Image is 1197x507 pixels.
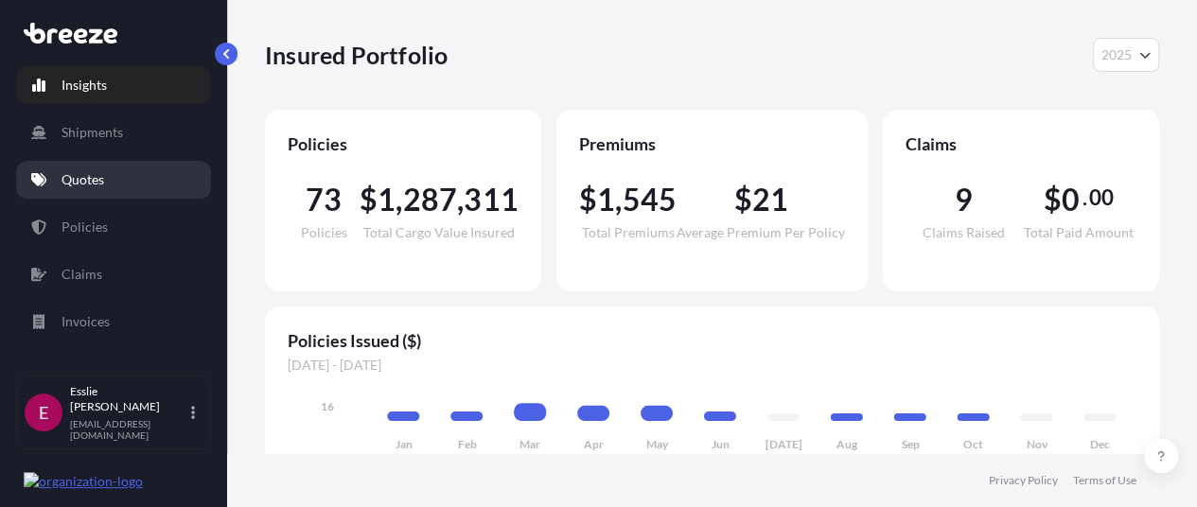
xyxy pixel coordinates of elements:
[906,132,1136,155] span: Claims
[62,123,123,142] p: Shipments
[579,184,597,215] span: $
[1044,184,1062,215] span: $
[1027,437,1048,451] tspan: Nov
[1062,184,1080,215] span: 0
[321,399,334,413] tspan: 16
[1090,437,1110,451] tspan: Dec
[70,384,187,414] p: Esslie [PERSON_NAME]
[62,312,110,331] p: Invoices
[677,226,845,239] span: Average Premium Per Policy
[396,184,402,215] span: ,
[39,403,48,422] span: E
[62,218,108,236] p: Policies
[1082,190,1086,205] span: .
[615,184,622,215] span: ,
[765,437,801,451] tspan: [DATE]
[16,161,211,199] a: Quotes
[584,437,604,451] tspan: Apr
[646,437,669,451] tspan: May
[16,208,211,246] a: Policies
[1093,38,1159,72] button: Year Selector
[464,184,519,215] span: 311
[1101,45,1132,64] span: 2025
[1024,226,1134,239] span: Total Paid Amount
[963,437,983,451] tspan: Oct
[288,356,1136,375] span: [DATE] - [DATE]
[306,184,342,215] span: 73
[901,437,919,451] tspan: Sep
[16,255,211,293] a: Claims
[457,437,476,451] tspan: Feb
[623,184,678,215] span: 545
[62,76,107,95] p: Insights
[402,184,457,215] span: 287
[62,265,102,284] p: Claims
[288,329,1136,352] span: Policies Issued ($)
[597,184,615,215] span: 1
[712,437,730,451] tspan: Jun
[395,437,412,451] tspan: Jan
[582,226,675,239] span: Total Premiums
[378,184,396,215] span: 1
[457,184,464,215] span: ,
[24,472,143,491] img: organization-logo
[363,226,515,239] span: Total Cargo Value Insured
[300,226,346,239] span: Policies
[733,184,751,215] span: $
[579,132,845,155] span: Premiums
[16,303,211,341] a: Invoices
[519,437,540,451] tspan: Mar
[923,226,1005,239] span: Claims Raised
[954,184,972,215] span: 9
[360,184,378,215] span: $
[752,184,788,215] span: 21
[62,170,104,189] p: Quotes
[265,40,448,70] p: Insured Portfolio
[989,473,1058,488] a: Privacy Policy
[16,114,211,151] a: Shipments
[288,132,519,155] span: Policies
[1073,473,1136,488] a: Terms of Use
[70,418,187,441] p: [EMAIL_ADDRESS][DOMAIN_NAME]
[1089,190,1114,205] span: 00
[836,437,858,451] tspan: Aug
[16,66,211,104] a: Insights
